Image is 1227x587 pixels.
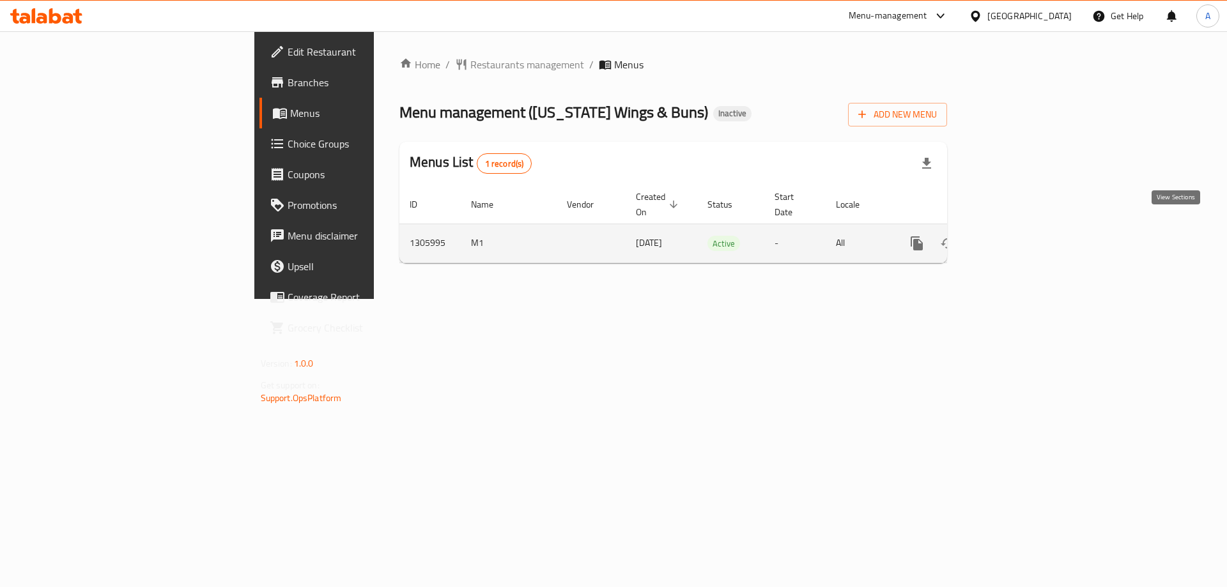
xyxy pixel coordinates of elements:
[399,185,1035,263] table: enhanced table
[259,282,459,312] a: Coverage Report
[288,75,449,90] span: Branches
[261,355,292,372] span: Version:
[261,390,342,406] a: Support.OpsPlatform
[902,228,932,259] button: more
[707,197,749,212] span: Status
[290,105,449,121] span: Menus
[826,224,891,263] td: All
[259,98,459,128] a: Menus
[614,57,644,72] span: Menus
[288,320,449,335] span: Grocery Checklist
[259,128,459,159] a: Choice Groups
[636,234,662,251] span: [DATE]
[707,236,740,251] span: Active
[288,259,449,274] span: Upsell
[1205,9,1210,23] span: A
[259,220,459,251] a: Menu disclaimer
[849,8,927,24] div: Menu-management
[259,159,459,190] a: Coupons
[470,57,584,72] span: Restaurants management
[477,153,532,174] div: Total records count
[399,98,708,126] span: Menu management ( [US_STATE] Wings & Buns )
[764,224,826,263] td: -
[477,158,532,170] span: 1 record(s)
[858,107,937,123] span: Add New Menu
[261,377,320,393] span: Get support on:
[911,148,942,179] div: Export file
[399,57,947,72] nav: breadcrumb
[259,251,459,282] a: Upsell
[294,355,314,372] span: 1.0.0
[288,289,449,305] span: Coverage Report
[891,185,1035,224] th: Actions
[713,106,752,121] div: Inactive
[567,197,610,212] span: Vendor
[713,108,752,119] span: Inactive
[461,224,557,263] td: M1
[775,189,810,220] span: Start Date
[410,153,532,174] h2: Menus List
[259,190,459,220] a: Promotions
[836,197,876,212] span: Locale
[259,312,459,343] a: Grocery Checklist
[259,36,459,67] a: Edit Restaurant
[589,57,594,72] li: /
[987,9,1072,23] div: [GEOGRAPHIC_DATA]
[288,228,449,243] span: Menu disclaimer
[288,197,449,213] span: Promotions
[288,136,449,151] span: Choice Groups
[288,167,449,182] span: Coupons
[471,197,510,212] span: Name
[288,44,449,59] span: Edit Restaurant
[410,197,434,212] span: ID
[259,67,459,98] a: Branches
[636,189,682,220] span: Created On
[455,57,584,72] a: Restaurants management
[848,103,947,126] button: Add New Menu
[932,228,963,259] button: Change Status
